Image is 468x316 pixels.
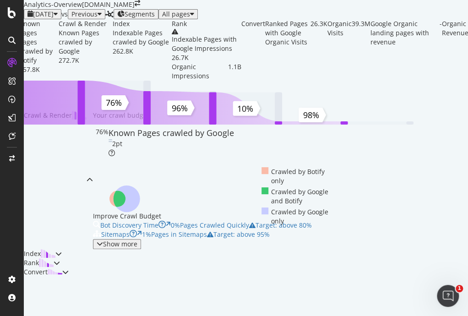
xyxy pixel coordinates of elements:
img: block-icon [41,249,55,258]
text: 96% [172,103,188,114]
div: 1.1B [228,62,241,81]
div: 26.3K [310,19,327,81]
span: All pages [162,10,190,18]
div: Organic Visits [327,19,351,81]
div: 262.8K [113,47,172,56]
div: Index [24,249,41,258]
div: 76% [96,127,109,158]
div: Crawl & Render [59,19,107,28]
div: Rank [172,19,187,28]
div: Pages crawled by Botify [19,38,59,65]
text: 10% [237,103,253,114]
div: Ranked Pages with Google Organic Visits [265,19,310,47]
div: Google Organic landing pages with revenue [370,19,439,47]
span: vs [61,10,68,19]
div: Index [113,19,130,28]
text: 98% [303,109,319,120]
div: 26.7K [172,53,241,62]
div: 272.7K [59,56,113,65]
div: Crawl & Render [24,111,72,249]
button: Segments [114,9,158,19]
div: Show more [103,240,137,248]
div: 2pt [112,139,122,148]
span: Segments [125,10,155,18]
button: Previous [68,9,105,19]
img: Equal [109,139,112,142]
div: Crawled by Google only [261,207,332,226]
span: 2025 Aug. 31st [33,10,54,18]
div: Convert [241,19,265,28]
div: Rank [24,258,39,267]
div: Crawled by Google and Botify [261,187,332,206]
img: block-icon [48,267,62,276]
div: Indexable Pages crawled by Google [113,28,172,47]
div: Known Pages crawled by Google [59,28,113,56]
button: [DATE] [24,9,61,19]
div: 357.8K [19,65,59,74]
iframe: Intercom live chat [437,285,459,307]
span: 1 [456,285,463,292]
div: - [439,19,441,81]
button: All pages [158,9,198,19]
div: Organic Impressions [172,62,228,81]
text: 76% [106,97,122,108]
div: Known Pages crawled by Google [109,127,234,139]
div: 39.3M [351,19,370,81]
div: Known Pages [19,19,59,38]
img: block-icon [39,258,54,267]
div: Indexable Pages with Google Impressions [172,35,241,53]
div: Convert [24,267,48,277]
span: Previous [71,10,98,18]
div: Crawled by Botify only [261,167,332,185]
